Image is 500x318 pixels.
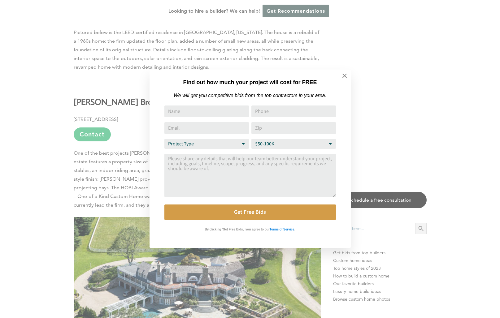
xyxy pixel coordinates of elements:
[294,228,295,231] strong: .
[205,228,270,231] strong: By clicking 'Get Free Bids,' you agree to our
[164,204,336,220] button: Get Free Bids
[164,105,249,117] input: Name
[334,65,355,87] button: Close
[174,93,326,98] em: We will get you competitive bids from the top contractors in your area.
[381,273,493,311] iframe: Drift Widget Chat Controller
[270,226,294,232] a: Terms of Service
[270,228,294,231] strong: Terms of Service
[164,154,336,197] textarea: Comment or Message
[183,79,317,85] strong: Find out how much your project will cost for FREE
[251,105,336,117] input: Phone
[251,139,336,149] select: Budget Range
[251,122,336,134] input: Zip
[164,139,249,149] select: Project Type
[164,122,249,134] input: Email Address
